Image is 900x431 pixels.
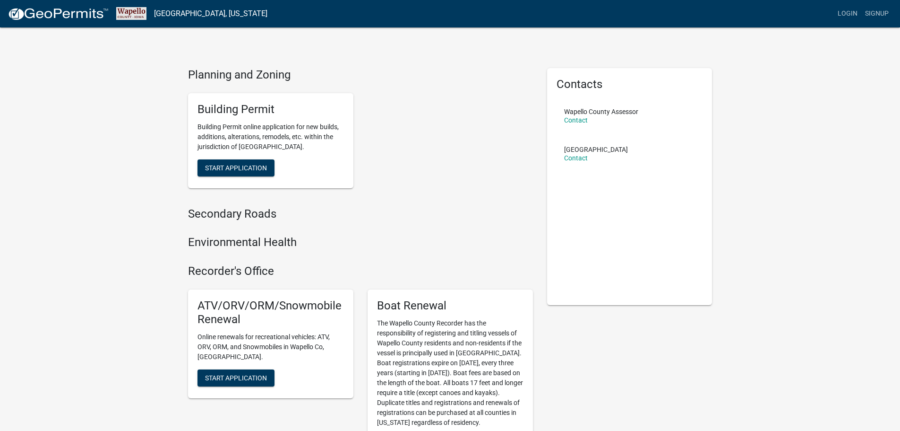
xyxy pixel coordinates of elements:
h4: Environmental Health [188,236,533,249]
button: Start Application [197,369,274,387]
p: Wapello County Assessor [564,108,638,115]
p: Building Permit online application for new builds, additions, alterations, remodels, etc. within ... [197,122,344,152]
a: Login [834,5,861,23]
span: Start Application [205,374,267,381]
h5: Building Permit [197,103,344,116]
a: Contact [564,154,588,162]
h5: Boat Renewal [377,299,523,313]
a: Contact [564,116,588,124]
a: Signup [861,5,892,23]
button: Start Application [197,159,274,176]
p: The Wapello County Recorder has the responsibility of registering and titling vessels of Wapello ... [377,318,523,428]
h4: Planning and Zoning [188,68,533,82]
h4: Secondary Roads [188,207,533,221]
img: Wapello County, Iowa [116,7,146,20]
h5: Contacts [557,78,703,91]
p: Online renewals for recreational vehicles: ATV, ORV, ORM, and Snowmobiles in Wapello Co, [GEOGRAP... [197,332,344,362]
h4: Recorder's Office [188,264,533,278]
p: [GEOGRAPHIC_DATA] [564,146,628,153]
span: Start Application [205,164,267,171]
a: [GEOGRAPHIC_DATA], [US_STATE] [154,6,267,22]
h5: ATV/ORV/ORM/Snowmobile Renewal [197,299,344,326]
